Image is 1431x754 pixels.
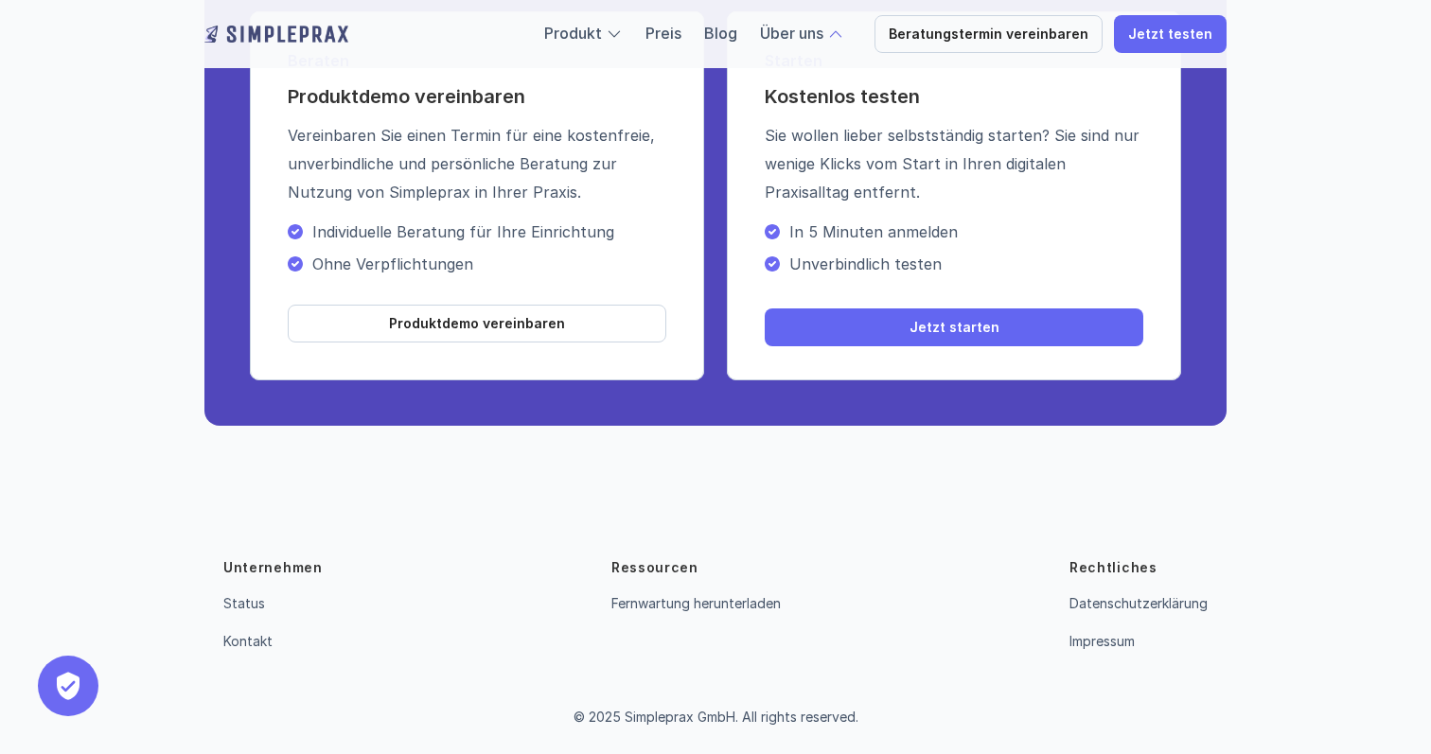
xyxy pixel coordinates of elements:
[645,24,681,43] a: Preis
[889,26,1088,43] p: Beratungstermin vereinbaren
[574,710,858,726] p: © 2025 Simpleprax GmbH. All rights reserved.
[765,83,1143,110] h4: Kostenlos testen
[312,254,666,273] p: Ohne Verpflichtungen
[288,83,666,110] h4: Produktdemo vereinbaren
[1114,15,1227,53] a: Jetzt testen
[223,633,273,649] a: Kontakt
[1069,558,1157,577] p: Rechtliches
[611,558,698,577] p: Ressourcen
[760,24,823,43] a: Über uns
[789,254,1143,273] p: Unverbindlich testen
[544,24,602,43] a: Produkt
[288,305,666,342] a: Produktdemo vereinbaren
[1069,595,1208,611] a: Datenschutzerklärung
[910,320,999,336] p: Jetzt starten
[765,121,1143,206] p: Sie wollen lieber selbstständig starten? Sie sind nur wenige Klicks vom Start in Ihren digitalen ...
[223,595,265,611] a: Status
[223,558,323,577] p: Unternehmen
[789,222,1143,241] p: In 5 Minuten anmelden
[1128,26,1212,43] p: Jetzt testen
[611,595,781,611] a: Fernwartung herunterladen
[704,24,737,43] a: Blog
[874,15,1103,53] a: Beratungstermin vereinbaren
[765,308,1143,346] a: Jetzt starten
[389,316,565,332] p: Produktdemo vereinbaren
[1069,633,1135,649] a: Impressum
[288,121,666,206] p: Vereinbaren Sie einen Termin für eine kostenfreie, unverbindliche und persönliche Beratung zur Nu...
[312,222,666,241] p: Individuelle Beratung für Ihre Einrichtung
